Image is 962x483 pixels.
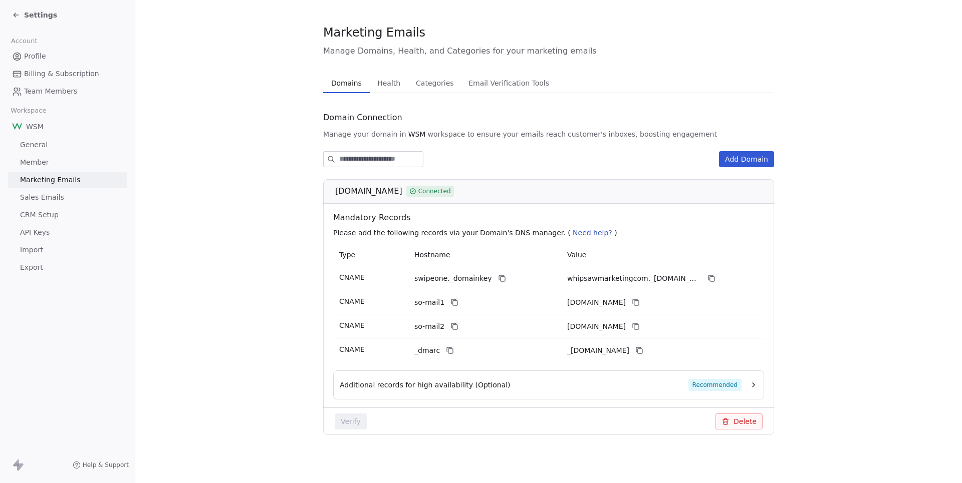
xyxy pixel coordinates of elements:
[8,259,127,276] a: Export
[335,413,367,429] button: Verify
[26,122,44,132] span: WSM
[20,210,59,220] span: CRM Setup
[24,69,99,79] span: Billing & Subscription
[24,10,57,20] span: Settings
[715,413,763,429] button: Delete
[8,83,127,100] a: Team Members
[567,321,626,332] span: whipsawmarketingcom2.swipeone.email
[339,273,365,281] span: CNAME
[339,345,365,353] span: CNAME
[414,321,444,332] span: so-mail2
[335,185,402,197] span: [DOMAIN_NAME]
[20,157,49,168] span: Member
[20,245,43,255] span: Import
[688,379,742,391] span: Recommended
[567,345,629,356] span: _dmarc.swipeone.email
[8,189,127,206] a: Sales Emails
[568,129,717,139] span: customer's inboxes, boosting engagement
[12,122,22,132] img: W-Logo-200x200.png
[567,297,626,308] span: whipsawmarketingcom1.swipeone.email
[339,250,402,260] p: Type
[24,86,77,97] span: Team Members
[464,76,553,90] span: Email Verification Tools
[8,242,127,258] a: Import
[73,461,129,469] a: Help & Support
[408,129,426,139] span: WSM
[8,172,127,188] a: Marketing Emails
[20,140,48,150] span: General
[12,10,57,20] a: Settings
[20,227,50,238] span: API Keys
[20,175,80,185] span: Marketing Emails
[339,297,365,305] span: CNAME
[414,251,450,259] span: Hostname
[20,262,43,273] span: Export
[333,228,768,238] p: Please add the following records via your Domain's DNS manager. ( )
[8,154,127,171] a: Member
[8,48,127,65] a: Profile
[24,51,46,62] span: Profile
[340,380,511,390] span: Additional records for high availability (Optional)
[412,76,457,90] span: Categories
[323,129,406,139] span: Manage your domain in
[573,229,612,237] span: Need help?
[7,103,51,118] span: Workspace
[719,151,774,167] button: Add Domain
[339,321,365,329] span: CNAME
[567,273,701,284] span: whipsawmarketingcom._domainkey.swipeone.email
[373,76,404,90] span: Health
[8,137,127,153] a: General
[567,251,586,259] span: Value
[414,273,492,284] span: swipeone._domainkey
[414,345,440,356] span: _dmarc
[427,129,566,139] span: workspace to ensure your emails reach
[414,297,444,308] span: so-mail1
[83,461,129,469] span: Help & Support
[323,112,402,124] span: Domain Connection
[340,379,758,391] button: Additional records for high availability (Optional)Recommended
[323,25,425,40] span: Marketing Emails
[8,66,127,82] a: Billing & Subscription
[323,45,774,57] span: Manage Domains, Health, and Categories for your marketing emails
[7,34,42,49] span: Account
[8,207,127,223] a: CRM Setup
[418,187,451,196] span: Connected
[20,192,64,203] span: Sales Emails
[8,224,127,241] a: API Keys
[333,212,768,224] span: Mandatory Records
[327,76,366,90] span: Domains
